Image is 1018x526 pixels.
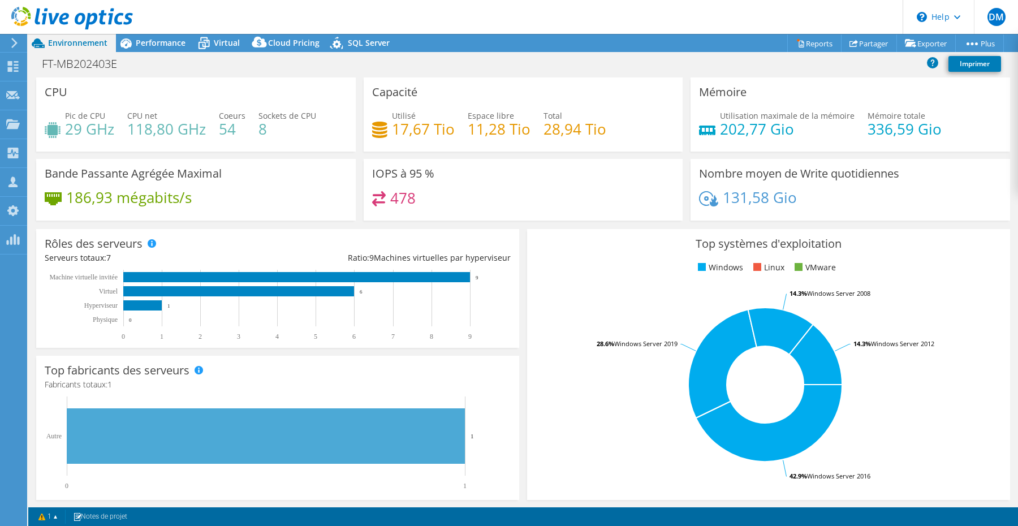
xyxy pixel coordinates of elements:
[792,261,836,274] li: VMware
[45,252,278,264] div: Serveurs totaux:
[807,472,870,480] tspan: Windows Server 2016
[987,8,1006,26] span: DM
[372,86,417,98] h3: Capacité
[37,58,135,70] h1: FT-MB202403E
[136,37,186,48] span: Performance
[49,273,118,281] tspan: Machine virtuelle invitée
[48,37,107,48] span: Environnement
[614,339,678,348] tspan: Windows Server 2019
[352,333,356,340] text: 6
[167,303,170,309] text: 1
[107,379,112,390] span: 1
[84,301,118,309] text: Hyperviseur
[955,35,1004,52] a: Plus
[699,86,747,98] h3: Mémoire
[278,252,511,264] div: Ratio: Machines virtuelles par hyperviseur
[790,472,807,480] tspan: 42.9%
[392,110,416,121] span: Utilisé
[471,433,474,439] text: 1
[723,191,797,204] h4: 131,58 Gio
[369,252,374,263] span: 9
[468,333,472,340] text: 9
[31,510,66,524] a: 1
[807,289,870,298] tspan: Windows Server 2008
[871,339,934,348] tspan: Windows Server 2012
[699,167,899,180] h3: Nombre moyen de Write quotidiennes
[160,333,163,340] text: 1
[65,482,68,490] text: 0
[122,333,125,340] text: 0
[841,35,897,52] a: Partager
[45,86,67,98] h3: CPU
[65,123,114,135] h4: 29 GHz
[392,123,455,135] h4: 17,67 Tio
[868,110,925,121] span: Mémoire totale
[750,261,784,274] li: Linux
[219,110,245,121] span: Coeurs
[372,167,434,180] h3: IOPS à 95 %
[390,192,416,204] h4: 478
[127,123,206,135] h4: 118,80 GHz
[948,56,1001,72] a: Imprimer
[268,37,320,48] span: Cloud Pricing
[45,378,511,391] h4: Fabricants totaux:
[214,37,240,48] span: Virtual
[543,110,562,121] span: Total
[129,317,132,323] text: 0
[66,191,192,204] h4: 186,93 mégabits/s
[106,252,111,263] span: 7
[219,123,245,135] h4: 54
[360,289,363,295] text: 6
[695,261,743,274] li: Windows
[853,339,871,348] tspan: 14.3%
[199,333,202,340] text: 2
[430,333,433,340] text: 8
[536,238,1002,250] h3: Top systèmes d'exploitation
[476,275,478,281] text: 9
[468,110,514,121] span: Espace libre
[868,123,942,135] h4: 336,59 Gio
[468,123,530,135] h4: 11,28 Tio
[787,35,842,52] a: Reports
[258,123,316,135] h4: 8
[543,123,606,135] h4: 28,94 Tio
[258,110,316,121] span: Sockets de CPU
[275,333,279,340] text: 4
[720,110,855,121] span: Utilisation maximale de la mémoire
[314,333,317,340] text: 5
[348,37,390,48] span: SQL Server
[46,432,62,440] text: Autre
[391,333,395,340] text: 7
[917,12,927,22] svg: \n
[790,289,807,298] tspan: 14.3%
[463,482,467,490] text: 1
[65,510,135,524] a: Notes de projet
[65,110,105,121] span: Pic de CPU
[237,333,240,340] text: 3
[720,123,855,135] h4: 202,77 Gio
[45,364,189,377] h3: Top fabricants des serveurs
[45,238,143,250] h3: Rôles des serveurs
[127,110,157,121] span: CPU net
[93,316,118,324] text: Physique
[896,35,956,52] a: Exporter
[45,167,222,180] h3: Bande Passante Agrégée Maximal
[597,339,614,348] tspan: 28.6%
[99,287,118,295] text: Virtuel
